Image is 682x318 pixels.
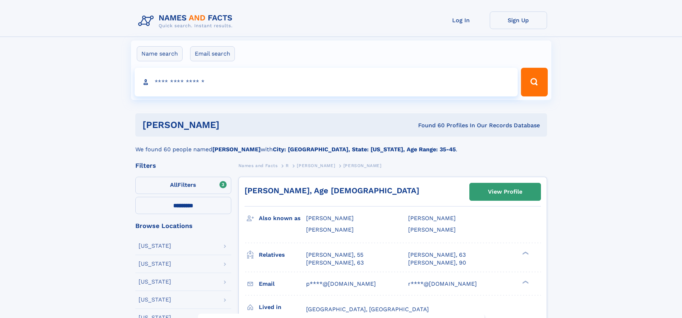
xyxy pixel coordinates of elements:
[135,137,547,154] div: We found 60 people named with .
[135,223,231,229] div: Browse Locations
[306,251,363,259] a: [PERSON_NAME], 55
[306,226,354,233] span: [PERSON_NAME]
[190,46,235,61] label: Email search
[521,251,529,255] div: ❯
[212,146,261,153] b: [PERSON_NAME]
[297,161,335,170] a: [PERSON_NAME]
[170,181,178,188] span: All
[297,163,335,168] span: [PERSON_NAME]
[521,68,547,96] button: Search Button
[245,186,419,195] a: [PERSON_NAME], Age [DEMOGRAPHIC_DATA]
[488,184,522,200] div: View Profile
[137,46,183,61] label: Name search
[273,146,456,153] b: City: [GEOGRAPHIC_DATA], State: [US_STATE], Age Range: 35-45
[343,163,382,168] span: [PERSON_NAME]
[259,249,306,261] h3: Relatives
[142,120,319,129] h1: [PERSON_NAME]
[135,162,231,169] div: Filters
[139,279,171,285] div: [US_STATE]
[306,259,364,267] a: [PERSON_NAME], 63
[139,261,171,267] div: [US_STATE]
[139,297,171,303] div: [US_STATE]
[135,11,238,31] img: Logo Names and Facts
[490,11,547,29] a: Sign Up
[135,68,518,96] input: search input
[135,177,231,194] label: Filters
[286,163,289,168] span: R
[521,280,529,284] div: ❯
[470,183,541,200] a: View Profile
[408,251,466,259] a: [PERSON_NAME], 63
[259,278,306,290] h3: Email
[139,243,171,249] div: [US_STATE]
[306,215,354,222] span: [PERSON_NAME]
[259,212,306,224] h3: Also known as
[408,215,456,222] span: [PERSON_NAME]
[432,11,490,29] a: Log In
[286,161,289,170] a: R
[238,161,278,170] a: Names and Facts
[259,301,306,313] h3: Lived in
[408,226,456,233] span: [PERSON_NAME]
[408,259,466,267] a: [PERSON_NAME], 90
[306,306,429,313] span: [GEOGRAPHIC_DATA], [GEOGRAPHIC_DATA]
[319,122,540,129] div: Found 60 Profiles In Our Records Database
